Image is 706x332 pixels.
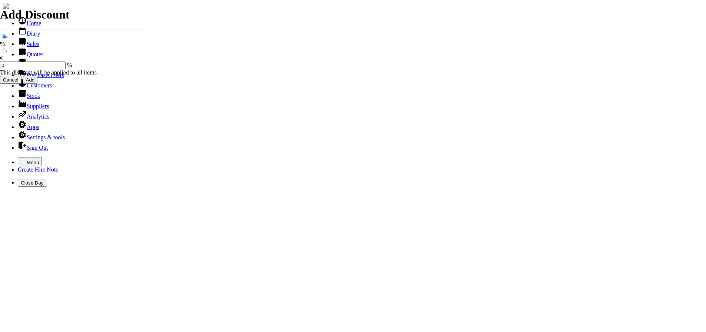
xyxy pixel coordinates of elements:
a: Customers [18,82,52,89]
a: Apps [18,124,39,130]
li: Stock [18,89,703,99]
span: % [67,62,72,68]
a: Create Hire Note [18,166,58,173]
input: Add [23,76,38,84]
a: Stock [18,93,40,99]
li: Sales [18,37,703,47]
a: Suppliers [18,103,49,109]
a: Analytics [18,113,49,120]
button: Close Day [18,179,46,187]
li: Suppliers [18,99,703,110]
input: % [2,34,7,39]
input: € [2,49,7,53]
a: Settings & tools [18,134,65,140]
a: Sign Out [18,145,48,151]
button: Menu [18,157,42,166]
li: Hire Notes [18,58,703,68]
